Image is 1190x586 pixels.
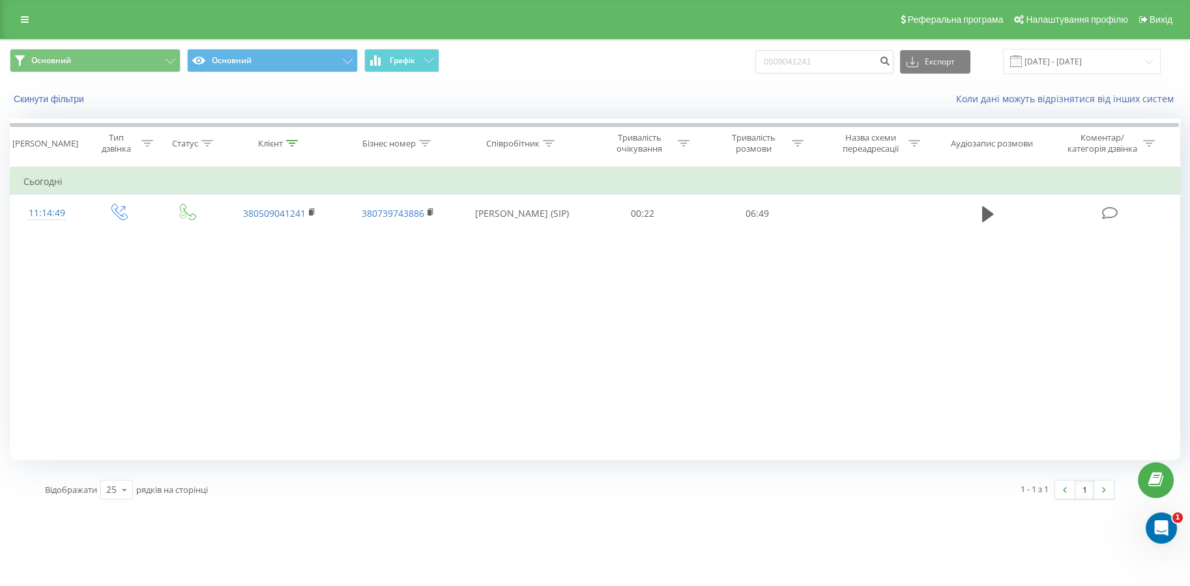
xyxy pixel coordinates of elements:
td: 06:49 [700,195,814,232]
span: 1 [1172,512,1183,523]
button: Експорт [900,50,970,74]
div: Тип дзвінка [94,132,138,154]
td: Сьогодні [10,169,1180,195]
span: рядків на сторінці [136,484,208,495]
div: Співробітник [486,138,540,149]
div: Тривалість очікування [605,132,675,154]
div: 11:14:49 [23,201,70,226]
div: Статус [172,138,198,149]
span: Відображати [45,484,97,495]
div: Коментар/категорія дзвінка [1064,132,1140,154]
div: 25 [106,483,117,496]
a: 1 [1075,481,1094,499]
div: 1 - 1 з 1 [1021,482,1049,495]
button: Основний [187,49,358,72]
span: Графік [390,56,415,65]
span: Основний [31,55,71,66]
span: Налаштування профілю [1026,14,1127,25]
span: Вихід [1150,14,1172,25]
a: 380739743886 [362,207,424,219]
div: Тривалість розмови [719,132,789,154]
button: Основний [10,49,181,72]
button: Графік [364,49,439,72]
div: Назва схеми переадресації [835,132,905,154]
a: Коли дані можуть відрізнятися вiд інших систем [956,92,1180,105]
div: Бізнес номер [362,138,416,149]
a: 380509041241 [243,207,306,219]
div: [PERSON_NAME] [12,138,78,149]
div: Клієнт [258,138,283,149]
input: Пошук за номером [755,50,893,74]
button: Скинути фільтри [10,93,91,105]
div: Аудіозапис розмови [951,138,1033,149]
span: Реферальна програма [908,14,1004,25]
td: 00:22 [586,195,700,232]
iframe: Intercom live chat [1146,512,1177,544]
td: [PERSON_NAME] (SIP) [457,195,585,232]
